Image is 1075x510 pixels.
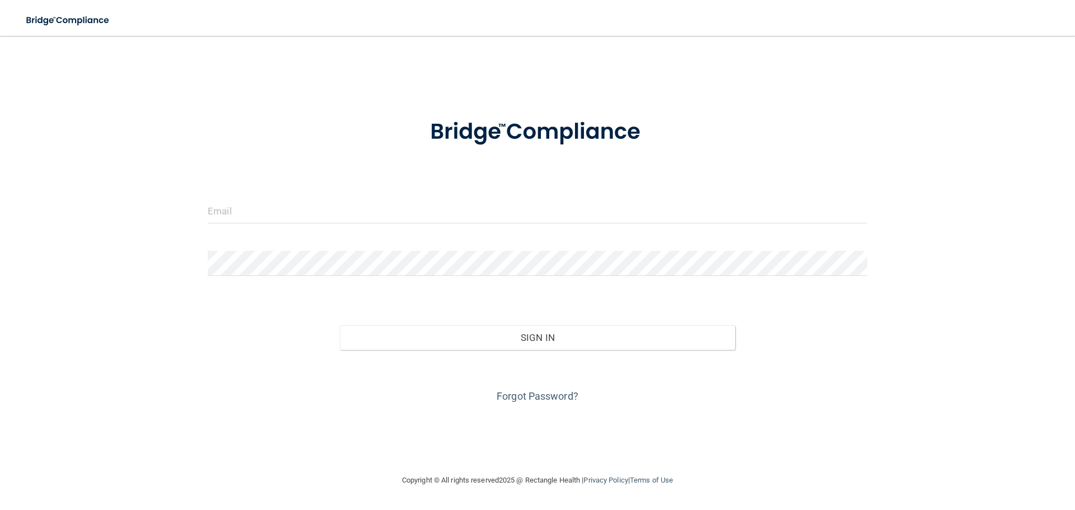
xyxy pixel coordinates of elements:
[630,476,673,484] a: Terms of Use
[497,390,578,402] a: Forgot Password?
[340,325,736,350] button: Sign In
[333,462,742,498] div: Copyright © All rights reserved 2025 @ Rectangle Health | |
[583,476,628,484] a: Privacy Policy
[407,103,668,161] img: bridge_compliance_login_screen.278c3ca4.svg
[208,198,867,223] input: Email
[17,9,120,32] img: bridge_compliance_login_screen.278c3ca4.svg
